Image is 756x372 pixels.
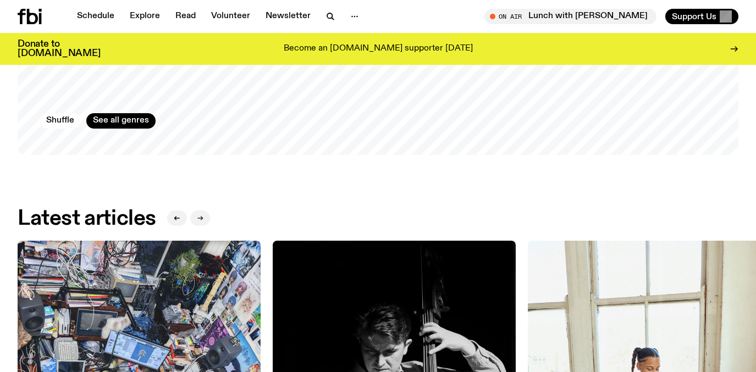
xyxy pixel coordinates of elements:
[123,9,167,24] a: Explore
[665,9,738,24] button: Support Us
[18,209,156,229] h2: Latest articles
[86,113,156,129] a: See all genres
[70,9,121,24] a: Schedule
[484,9,656,24] button: On AirLunch with [PERSON_NAME]
[40,113,81,129] button: Shuffle
[259,9,317,24] a: Newsletter
[169,9,202,24] a: Read
[284,44,473,54] p: Become an [DOMAIN_NAME] supporter [DATE]
[18,40,101,58] h3: Donate to [DOMAIN_NAME]
[672,12,716,21] span: Support Us
[205,9,257,24] a: Volunteer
